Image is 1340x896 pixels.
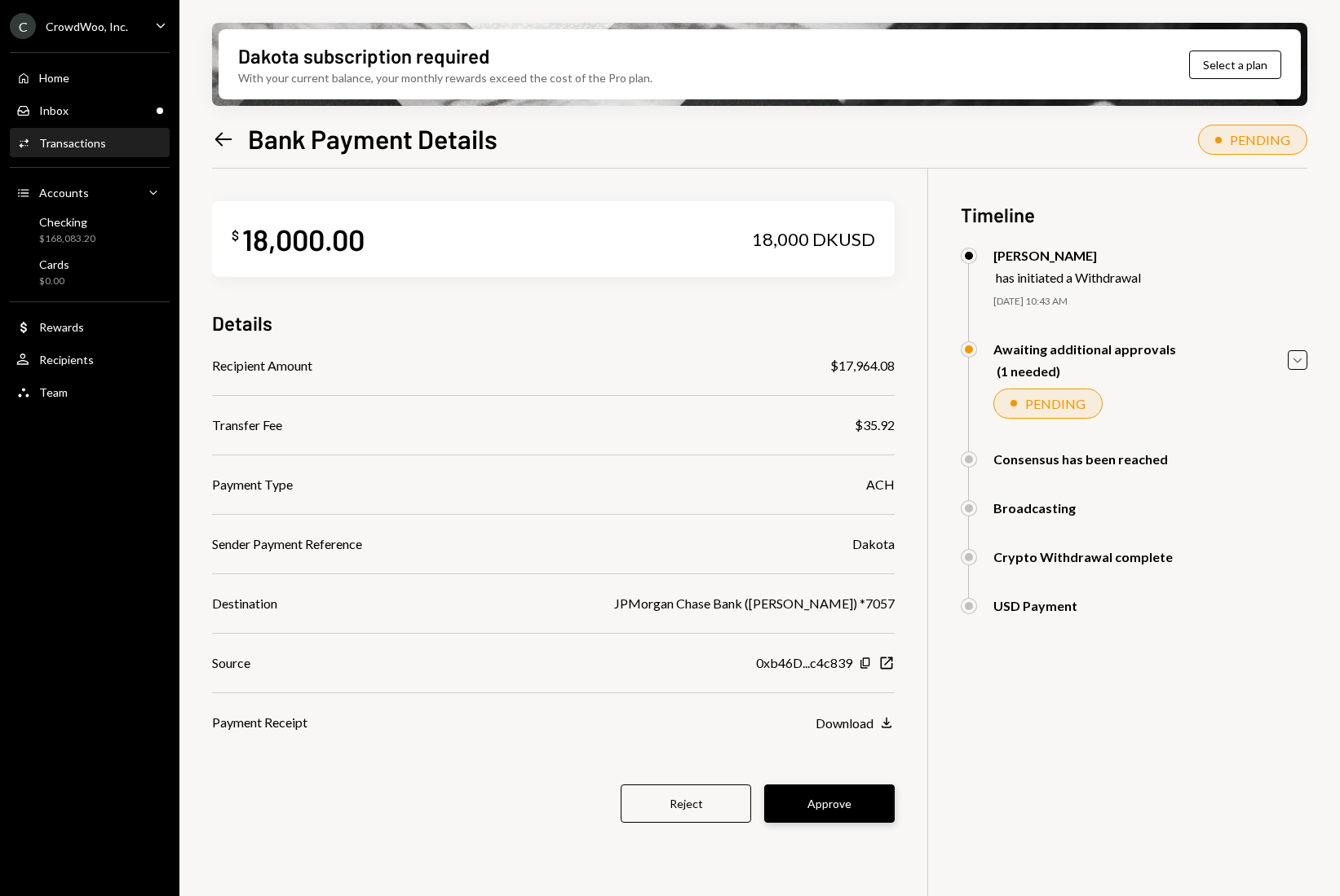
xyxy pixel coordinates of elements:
[993,598,1077,613] div: USD Payment
[39,136,106,150] div: Transactions
[993,295,1307,309] div: [DATE] 10:43 AM
[855,415,895,435] div: $35.92
[39,186,89,200] div: Accounts
[852,534,895,554] div: Dakota
[816,715,873,731] div: Download
[212,653,250,673] div: Source
[1025,396,1086,411] div: PENDING
[10,128,170,157] a: Transactions
[39,353,94,367] div: Recipients
[756,653,852,673] div: 0xb46D...c4c839
[212,415,282,435] div: Transfer Fee
[10,178,170,207] a: Accounts
[238,42,489,69] div: Dakota subscription required
[10,345,170,374] a: Recipients
[752,228,875,251] div: 18,000 DKUSD
[39,320,84,334] div: Rewards
[232,227,239,244] div: $
[10,377,170,406] a: Team
[10,95,170,125] a: Inbox
[39,215,95,229] div: Checking
[212,356,312,376] div: Recipient Amount
[993,341,1176,357] div: Awaiting additional approvals
[10,253,170,292] a: Cards$0.00
[242,221,365,257] div: 18,000.00
[212,534,362,554] div: Sender Payment Reference
[10,63,170,92] a: Home
[1230,132,1290,147] div: PENDING
[1189,51,1281,79] button: Select a plan
[39,232,95,246] div: $168,083.20
[10,312,170,341] a: Rewards
[212,310,272,336] h3: Details
[238,69,652,86] div: With your current balance, your monthly rewards exceed the cost of the Pro plan.
[212,594,277,613] div: Destination
[39,71,69,85] div: Home
[39,257,69,271] div: Cards
[39,103,69,117] div: Inbox
[997,363,1176,379] div: (1 needed)
[248,122,498,155] h1: Bank Payment Details
[46,20,128,33] div: CrowdWoo, Inc.
[39,275,69,288] div: $0.00
[866,475,895,494] div: ACH
[10,210,170,249] a: Checking$168,083.20
[621,784,751,823] button: Reject
[993,500,1076,516] div: Broadcasting
[830,356,895,376] div: $17,964.08
[614,594,895,613] div: JPMorgan Chase Bank ([PERSON_NAME]) *7057
[764,784,895,823] button: Approve
[996,270,1141,285] div: has initiated a Withdrawal
[993,451,1168,467] div: Consensus has been reached
[993,248,1141,263] div: [PERSON_NAME]
[212,475,293,494] div: Payment Type
[961,201,1307,228] h3: Timeline
[816,714,895,732] button: Download
[993,549,1173,564] div: Crypto Withdrawal complete
[10,13,36,39] div: C
[212,713,307,732] div: Payment Receipt
[39,385,68,399] div: Team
